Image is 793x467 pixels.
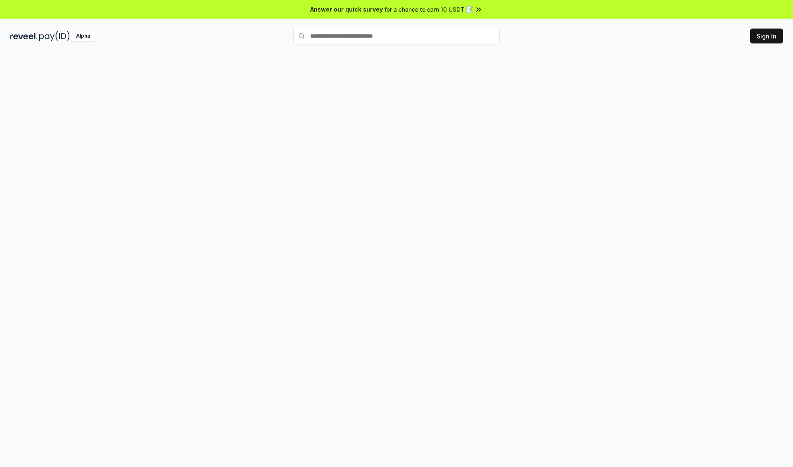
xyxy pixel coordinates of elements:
span: Answer our quick survey [310,5,383,14]
img: reveel_dark [10,31,38,41]
div: Alpha [71,31,95,41]
img: pay_id [39,31,70,41]
button: Sign In [750,29,783,43]
span: for a chance to earn 10 USDT 📝 [385,5,473,14]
